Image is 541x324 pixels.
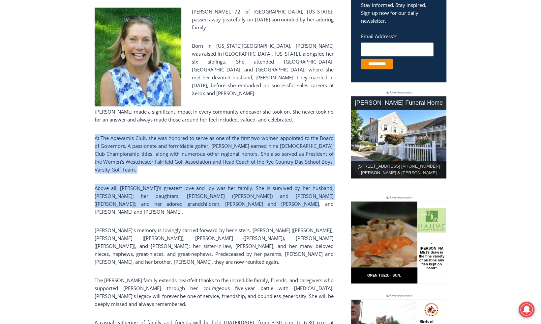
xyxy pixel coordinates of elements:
[95,42,334,97] p: Born in [US_STATE][GEOGRAPHIC_DATA], [PERSON_NAME] was raised in [GEOGRAPHIC_DATA], [US_STATE], a...
[361,1,436,25] p: Stay informed. Stay inspired. Sign up now for our daily newsletter.
[95,8,334,31] p: [PERSON_NAME], 72, of [GEOGRAPHIC_DATA], [US_STATE], passed away peacefully on [DATE] surrounded ...
[172,66,306,80] span: Intern @ [DOMAIN_NAME]
[361,30,434,41] label: Email Address
[159,64,319,82] a: Intern @ [DOMAIN_NAME]
[166,0,312,64] div: "We would have speakers with experience in local journalism speak to us about their experiences a...
[378,293,419,299] span: Advertisement
[5,66,84,81] h4: [PERSON_NAME] Read Sanctuary Fall Fest: [DATE]
[0,66,95,82] a: [PERSON_NAME] Read Sanctuary Fall Fest: [DATE]
[351,96,446,110] div: [PERSON_NAME] Funeral Home
[95,108,334,123] p: [PERSON_NAME] made a significant impact in every community endeavor she took on. She never took n...
[77,56,80,62] div: 6
[378,90,419,96] span: Advertisement
[95,276,334,308] p: The [PERSON_NAME] family extends heartfelt thanks to the incredible family, friends, and caregive...
[95,184,334,216] p: Above all, [PERSON_NAME]’s greatest love and joy was her family. She is survived by her husband, ...
[69,19,92,54] div: Birds of Prey: Falcon and hawk demos
[351,161,446,179] div: [STREET_ADDRESS] [PHONE_NUMBER] [PERSON_NAME] & [PERSON_NAME]
[378,195,419,201] span: Advertisement
[74,56,75,62] div: /
[95,8,181,106] img: Obituary - Maryanne Bardwil Lynch IMG_5518
[68,41,94,79] div: "[PERSON_NAME]'s draw is the fine variety of pristine raw fish kept on hand"
[95,134,334,174] p: At The Apawamis Club, she was honored to serve as one of the first two women appointed to the Boa...
[0,66,66,82] a: Open Tues. - Sun. [PHONE_NUMBER]
[2,68,65,93] span: Open Tues. - Sun. [PHONE_NUMBER]
[69,56,72,62] div: 2
[95,226,334,266] p: [PERSON_NAME]’s memory is lovingly carried forward by her sisters, [PERSON_NAME] ([PERSON_NAME]),...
